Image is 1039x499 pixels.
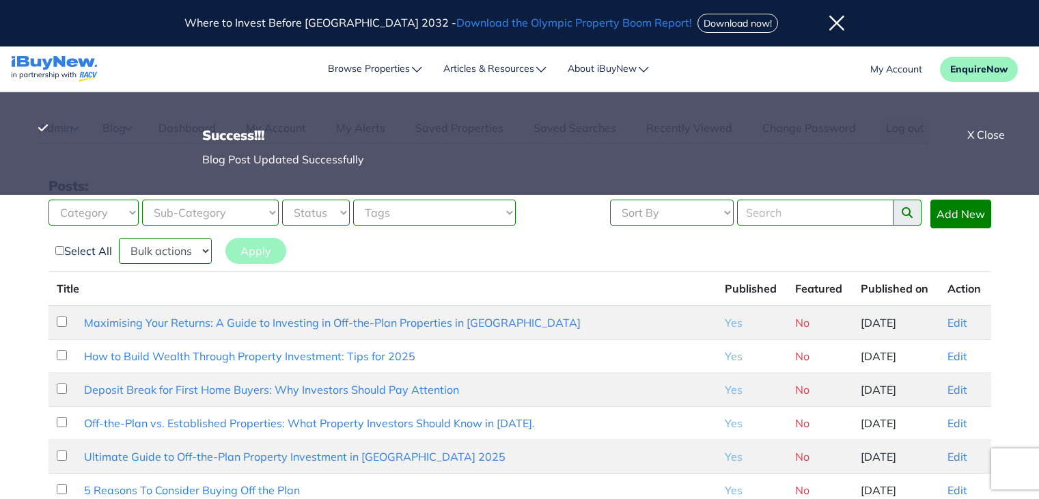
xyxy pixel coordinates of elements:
[853,440,939,474] td: [DATE]
[84,383,459,396] a: Deposit Break for First Home Buyers: Why Investors Should Pay Attention
[930,200,991,228] a: Add New
[787,306,853,340] td: No
[697,14,778,33] button: Download now!
[84,416,535,430] a: Off-the-Plan vs. Established Properties: What Property Investors Should Know in [DATE].
[55,243,112,259] label: Select All
[11,56,98,83] img: logo
[787,272,853,306] th: Featured
[49,272,717,306] th: Title
[947,483,967,497] a: Edit
[853,373,939,407] td: [DATE]
[787,373,853,407] td: No
[202,120,1001,151] div: success!!!
[55,246,64,255] input: Select All
[84,349,415,363] a: How to Build Wealth Through Property Investment: Tips for 2025
[456,16,692,29] span: Download the Olympic Property Boom Report!
[11,53,98,86] a: navigations
[967,126,1005,143] div: X Close
[853,272,939,306] th: Published on
[853,340,939,373] td: [DATE]
[947,450,967,463] a: Edit
[737,200,893,226] input: Search
[870,62,922,77] a: account
[717,373,787,407] td: Yes
[947,349,967,363] a: Edit
[939,272,990,306] th: Action
[717,407,787,440] td: Yes
[853,306,939,340] td: [DATE]
[84,483,300,497] a: 5 Reasons To Consider Buying Off the Plan
[717,272,787,306] th: Published
[84,450,505,463] a: Ultimate Guide to Off-the-Plan Property Investment in [GEOGRAPHIC_DATA] 2025
[787,407,853,440] td: No
[787,440,853,474] td: No
[225,238,286,264] button: Apply
[84,316,581,329] a: Maximising Your Returns: A Guide to Investing in Off-the-Plan Properties in [GEOGRAPHIC_DATA]
[184,16,695,29] span: Where to Invest Before [GEOGRAPHIC_DATA] 2032 -
[947,416,967,430] a: Edit
[947,383,967,396] a: Edit
[717,440,787,474] td: Yes
[853,407,939,440] td: [DATE]
[787,340,853,373] td: No
[202,151,1001,167] div: Blog Post Updated Successfully
[717,306,787,340] td: Yes
[717,340,787,373] td: Yes
[893,200,922,226] button: search posts
[986,63,1008,75] span: Now
[947,316,967,329] a: Edit
[940,57,1018,82] button: EnquireNow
